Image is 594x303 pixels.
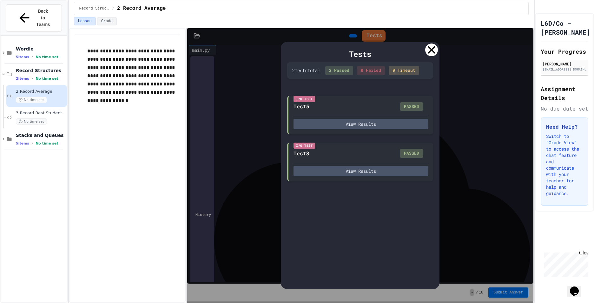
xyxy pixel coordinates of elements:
[3,3,44,40] div: Chat with us now!Close
[541,47,588,56] h2: Your Progress
[16,118,47,125] span: No time set
[6,4,62,31] button: Back to Teams
[294,96,315,102] div: I/O Test
[400,149,423,158] div: PASSED
[36,8,50,28] span: Back to Teams
[400,102,423,111] div: PASSED
[543,67,586,72] div: [EMAIL_ADDRESS][DOMAIN_NAME]
[36,55,58,59] span: No time set
[32,76,33,81] span: •
[294,166,428,176] button: View Results
[546,133,583,197] p: Switch to "Grade View" to access the chat feature and communicate with your teacher for help and ...
[16,55,29,59] span: 5 items
[541,84,588,102] h2: Assignment Details
[287,48,433,60] div: Tests
[97,17,117,25] button: Grade
[16,89,66,94] span: 2 Record Average
[16,132,66,138] span: Stacks and Queues
[294,103,309,110] div: Test5
[117,5,166,12] span: 2 Record Average
[16,97,47,103] span: No time set
[294,119,428,129] button: View Results
[541,19,590,37] h1: L6D/Co - [PERSON_NAME]
[389,66,419,75] div: 0 Timeout
[32,54,33,59] span: •
[79,6,110,11] span: Record Structures
[357,66,385,75] div: 0 Failed
[541,105,588,112] div: No due date set
[36,77,58,81] span: No time set
[543,61,586,67] div: [PERSON_NAME]
[294,150,309,157] div: Test3
[294,143,315,149] div: I/O Test
[292,67,320,74] div: 2 Test s Total
[546,123,583,131] h3: Need Help?
[567,278,588,297] iframe: chat widget
[16,68,66,73] span: Record Structures
[541,250,588,277] iframe: chat widget
[325,66,353,75] div: 2 Passed
[16,111,66,116] span: 3 Record Best Student
[32,141,33,146] span: •
[16,46,66,52] span: Wordle
[74,17,96,25] button: Lesson
[36,141,58,145] span: No time set
[16,141,29,145] span: 5 items
[16,77,29,81] span: 2 items
[112,6,115,11] span: /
